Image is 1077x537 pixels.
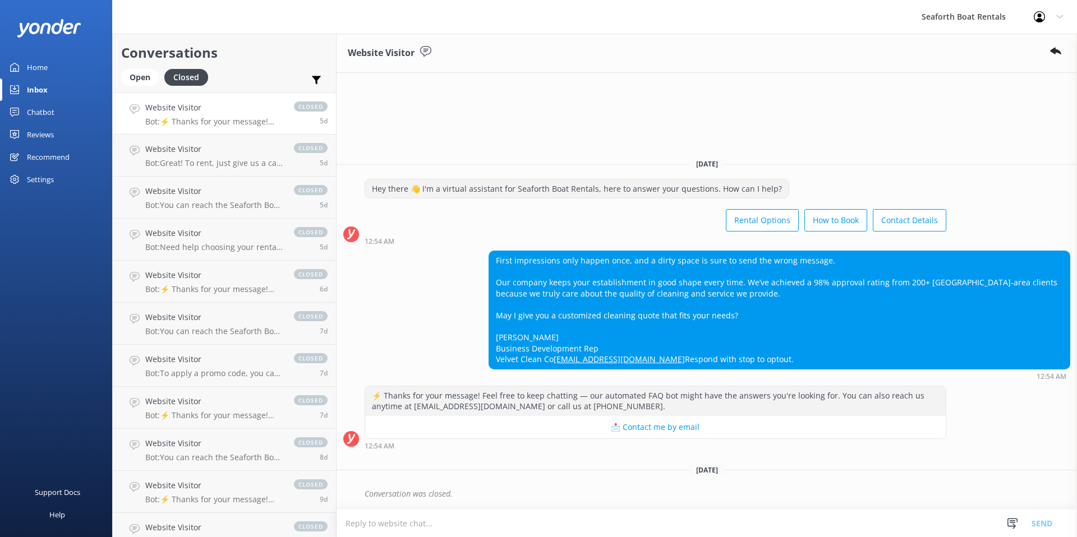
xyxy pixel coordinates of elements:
strong: 12:54 AM [365,238,394,245]
span: Sep 25 2025 09:59pm (UTC -07:00) America/Tijuana [320,158,328,168]
div: Sep 26 2025 12:54am (UTC -07:00) America/Tijuana [365,442,946,450]
span: Sep 26 2025 12:54am (UTC -07:00) America/Tijuana [320,116,328,126]
h4: Website Visitor [145,227,283,239]
a: Website VisitorBot:To apply a promo code, you can enter it in the section on the booking page tha... [113,345,336,387]
span: Sep 23 2025 09:42am (UTC -07:00) America/Tijuana [320,452,328,462]
div: Help [49,503,65,526]
p: Bot: ⚡ Thanks for your message! Feel free to keep chatting — our automated FAQ bot might have the... [145,117,283,127]
span: closed [294,479,328,489]
div: Chatbot [27,101,54,123]
a: Website VisitorBot:Need help choosing your rental? Take our quiz to help narrow down your options... [113,219,336,261]
p: Bot: Need help choosing your rental? Take our quiz to help narrow down your options! Click [URL][... [145,242,283,252]
button: How to Book [804,209,867,232]
a: Website VisitorBot:⚡ Thanks for your message! Feel free to keep chatting — our automated FAQ bot ... [113,261,336,303]
div: Conversation was closed. [365,484,1070,503]
button: Contact Details [873,209,946,232]
span: Sep 24 2025 09:59am (UTC -07:00) America/Tijuana [320,368,328,378]
span: Sep 24 2025 11:04am (UTC -07:00) America/Tijuana [320,326,328,336]
span: Sep 25 2025 03:23pm (UTC -07:00) America/Tijuana [320,242,328,252]
h3: Website Visitor [348,46,415,61]
h4: Website Visitor [145,311,283,323]
button: 📩 Contact me by email [365,416,946,438]
strong: 12:54 AM [1037,373,1066,380]
span: Sep 22 2025 10:24am (UTC -07:00) America/Tijuana [320,494,328,504]
a: [EMAIL_ADDRESS][DOMAIN_NAME] [554,354,685,364]
span: closed [294,395,328,405]
span: closed [294,143,328,153]
p: Bot: ⚡ Thanks for your message! Feel free to keep chatting — our automated FAQ bot might have the... [145,494,283,504]
p: Bot: You can reach the Seaforth Boat Rental team at [PHONE_NUMBER] or by emailing [EMAIL_ADDRESS]... [145,200,283,210]
span: closed [294,227,328,237]
span: closed [294,437,328,447]
span: Sep 23 2025 03:13pm (UTC -07:00) America/Tijuana [320,410,328,420]
h4: Website Visitor [145,143,283,155]
h4: Website Visitor [145,479,283,492]
p: Bot: You can reach the Seaforth Boat Rental team at [PHONE_NUMBER] or by emailing [EMAIL_ADDRESS]... [145,452,283,462]
p: Bot: ⚡ Thanks for your message! Feel free to keep chatting — our automated FAQ bot might have the... [145,410,283,420]
span: closed [294,353,328,363]
span: closed [294,269,328,279]
div: Closed [164,69,208,86]
h4: Website Visitor [145,101,283,114]
a: Website VisitorBot:You can reach the Seaforth Boat Rental team at [PHONE_NUMBER] or by emailing [... [113,429,336,471]
div: Open [121,69,159,86]
div: Sep 26 2025 12:54am (UTC -07:00) America/Tijuana [489,372,1070,380]
span: closed [294,101,328,112]
div: ⚡ Thanks for your message! Feel free to keep chatting — our automated FAQ bot might have the answ... [365,386,946,416]
a: Website VisitorBot:⚡ Thanks for your message! Feel free to keep chatting — our automated FAQ bot ... [113,92,336,135]
div: Hey there 👋 I'm a virtual assistant for Seaforth Boat Rentals, here to answer your questions. How... [365,179,789,198]
span: Sep 25 2025 05:58pm (UTC -07:00) America/Tijuana [320,200,328,210]
a: Website VisitorBot:⚡ Thanks for your message! Feel free to keep chatting — our automated FAQ bot ... [113,387,336,429]
button: Rental Options [726,209,799,232]
a: Website VisitorBot:⚡ Thanks for your message! Feel free to keep chatting — our automated FAQ bot ... [113,471,336,513]
div: Home [27,56,48,78]
a: Open [121,71,164,83]
a: Website VisitorBot:You can reach the Seaforth Boat Rental team at [PHONE_NUMBER] or by emailing [... [113,177,336,219]
span: closed [294,185,328,195]
div: Inbox [27,78,48,101]
div: 2025-09-30T21:08:09.771 [343,484,1070,503]
span: Sep 24 2025 07:02pm (UTC -07:00) America/Tijuana [320,284,328,294]
h4: Website Visitor [145,353,283,365]
a: Website VisitorBot:Great! To rent, just give us a call or browse our website to pick your equipme... [113,135,336,177]
span: [DATE] [689,159,725,169]
h2: Conversations [121,42,328,63]
strong: 12:54 AM [365,443,394,450]
h4: Website Visitor [145,395,283,408]
div: Sep 26 2025 12:54am (UTC -07:00) America/Tijuana [365,237,946,245]
p: Bot: To apply a promo code, you can enter it in the section on the booking page that says "add pr... [145,368,283,378]
div: Reviews [27,123,54,146]
p: Bot: You can reach the Seaforth Boat Rental team at [PHONE_NUMBER] or by emailing [EMAIL_ADDRESS]... [145,326,283,336]
h4: Website Visitor [145,269,283,281]
h4: Website Visitor [145,437,283,450]
a: Closed [164,71,214,83]
span: closed [294,521,328,531]
img: yonder-white-logo.png [17,19,81,38]
h4: Website Visitor [145,521,283,534]
p: Bot: Great! To rent, just give us a call or browse our website to pick your equipment. Once you’r... [145,158,283,168]
p: Bot: ⚡ Thanks for your message! Feel free to keep chatting — our automated FAQ bot might have the... [145,284,283,294]
span: [DATE] [689,465,725,475]
span: closed [294,311,328,321]
h4: Website Visitor [145,185,283,197]
a: Website VisitorBot:You can reach the Seaforth Boat Rental team at [PHONE_NUMBER] or by emailing [... [113,303,336,345]
div: Recommend [27,146,70,168]
div: First impressions only happen once, and a dirty space is sure to send the wrong message. Our comp... [489,251,1070,369]
div: Settings [27,168,54,191]
div: Support Docs [35,481,80,503]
